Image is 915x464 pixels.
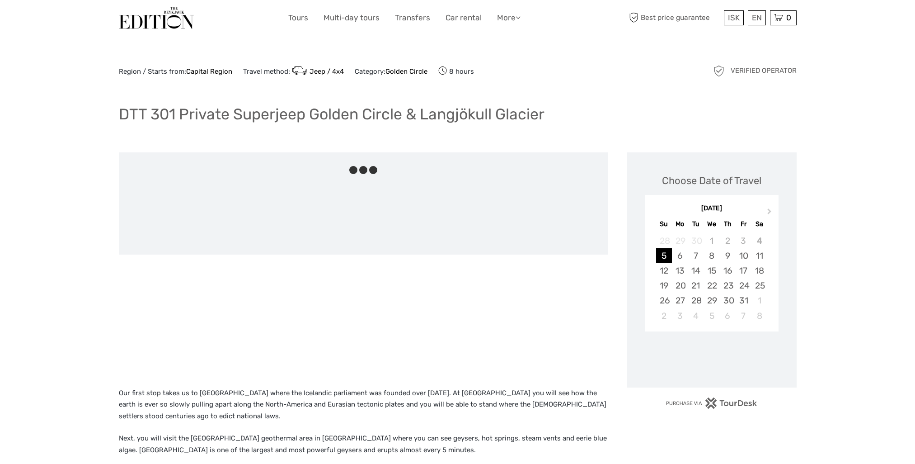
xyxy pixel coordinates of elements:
div: We [704,218,719,230]
div: month 2025-10 [648,233,775,323]
div: Sa [751,218,767,230]
div: Th [720,218,736,230]
span: 0 [785,13,793,22]
div: Choose Wednesday, October 15th, 2025 [704,263,719,278]
div: Choose Saturday, October 18th, 2025 [751,263,767,278]
div: Choose Saturday, October 25th, 2025 [751,278,767,293]
button: Next Month [763,206,778,221]
div: Not available Saturday, October 4th, 2025 [751,233,767,248]
span: Category: [355,67,427,76]
a: Multi-day tours [324,11,380,24]
div: Choose Friday, November 7th, 2025 [736,308,751,323]
div: Choose Thursday, October 23rd, 2025 [720,278,736,293]
div: Choose Sunday, November 2nd, 2025 [656,308,672,323]
div: Not available Thursday, October 2nd, 2025 [720,233,736,248]
div: Choose Wednesday, October 29th, 2025 [704,293,719,308]
div: Choose Tuesday, October 28th, 2025 [688,293,704,308]
div: Choose Tuesday, October 14th, 2025 [688,263,704,278]
div: Choose Sunday, October 19th, 2025 [656,278,672,293]
div: EN [748,10,766,25]
div: Choose Date of Travel [662,174,761,188]
div: Su [656,218,672,230]
div: Choose Monday, November 3rd, 2025 [672,308,688,323]
div: Choose Tuesday, October 7th, 2025 [688,248,704,263]
div: Choose Monday, October 27th, 2025 [672,293,688,308]
div: Choose Friday, October 24th, 2025 [736,278,751,293]
a: More [497,11,521,24]
div: Choose Monday, October 13th, 2025 [672,263,688,278]
div: Not available Monday, September 29th, 2025 [672,233,688,248]
span: Travel method: [243,65,344,77]
div: Not available Tuesday, September 30th, 2025 [688,233,704,248]
a: Capital Region [186,67,232,76]
div: Choose Sunday, October 12th, 2025 [656,263,672,278]
div: Choose Wednesday, October 22nd, 2025 [704,278,719,293]
div: Choose Friday, October 31st, 2025 [736,293,751,308]
div: Choose Wednesday, November 5th, 2025 [704,308,719,323]
div: Choose Sunday, October 5th, 2025 [656,248,672,263]
div: Choose Wednesday, October 8th, 2025 [704,248,719,263]
span: Best price guarantee [627,10,722,25]
span: 8 hours [438,65,474,77]
a: Car rental [446,11,482,24]
div: Choose Thursday, October 16th, 2025 [720,263,736,278]
div: Loading... [709,355,715,361]
span: Verified Operator [731,66,797,76]
img: The Reykjavík Edition [119,7,194,29]
p: Our first stop takes us to [GEOGRAPHIC_DATA] where the Icelandic parliament was founded over [DAT... [119,388,608,422]
a: Jeep / 4x4 [290,67,344,76]
div: Choose Saturday, November 1st, 2025 [751,293,767,308]
div: Choose Sunday, October 26th, 2025 [656,293,672,308]
span: Region / Starts from: [119,67,232,76]
img: PurchaseViaTourDesk.png [666,398,757,409]
div: [DATE] [645,204,779,213]
div: Choose Saturday, November 8th, 2025 [751,308,767,323]
div: Not available Sunday, September 28th, 2025 [656,233,672,248]
div: Not available Wednesday, October 1st, 2025 [704,233,719,248]
div: Tu [688,218,704,230]
div: Choose Monday, October 20th, 2025 [672,278,688,293]
div: Choose Friday, October 17th, 2025 [736,263,751,278]
div: Fr [736,218,751,230]
a: Tours [288,11,308,24]
div: Choose Thursday, November 6th, 2025 [720,308,736,323]
img: verified_operator_grey_128.png [712,64,726,78]
span: ISK [728,13,740,22]
div: Choose Friday, October 10th, 2025 [736,248,751,263]
div: Choose Saturday, October 11th, 2025 [751,248,767,263]
a: Golden Circle [385,67,427,76]
div: Choose Thursday, October 30th, 2025 [720,293,736,308]
a: Transfers [395,11,430,24]
div: Choose Thursday, October 9th, 2025 [720,248,736,263]
div: Not available Friday, October 3rd, 2025 [736,233,751,248]
div: Choose Monday, October 6th, 2025 [672,248,688,263]
div: Mo [672,218,688,230]
h1: DTT 301 Private Superjeep Golden Circle & Langjökull Glacier [119,105,544,123]
div: Choose Tuesday, November 4th, 2025 [688,308,704,323]
div: Choose Tuesday, October 21st, 2025 [688,278,704,293]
